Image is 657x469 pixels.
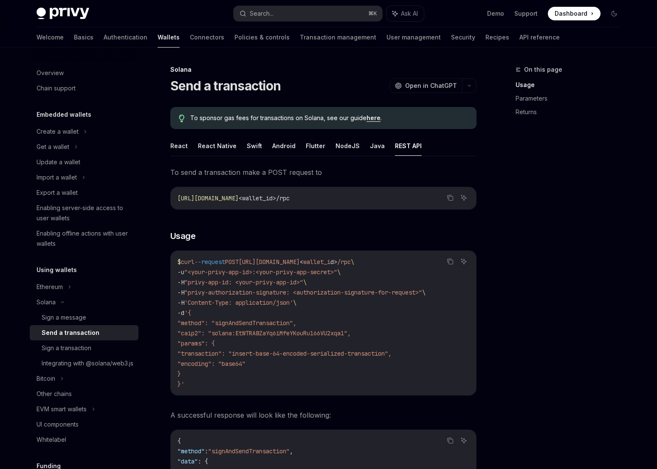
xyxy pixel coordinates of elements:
[306,136,325,156] button: Flutter
[37,83,76,93] div: Chain support
[514,9,538,18] a: Support
[30,386,138,402] a: Other chains
[234,27,290,48] a: Policies & controls
[42,328,99,338] div: Send a transaction
[330,258,334,266] span: d
[37,374,55,384] div: Bitcoin
[30,325,138,340] a: Send a transaction
[337,258,351,266] span: /rpc
[37,265,77,275] h5: Using wallets
[555,9,587,18] span: Dashboard
[239,194,290,202] span: <wallet_id>/rpc
[351,258,354,266] span: \
[190,114,468,122] span: To sponsor gas fees for transactions on Solana, see our guide .
[524,65,562,75] span: On this page
[386,6,424,21] button: Ask AI
[30,154,138,170] a: Update a wallet
[234,6,382,21] button: Search...⌘K
[104,27,147,48] a: Authentication
[367,114,381,122] a: here
[178,360,245,368] span: "encoding": "base64"
[225,258,239,266] span: POST
[247,136,262,156] button: Swift
[300,258,303,266] span: <
[208,447,290,455] span: "signAndSendTransaction"
[37,419,79,430] div: UI components
[42,312,86,323] div: Sign a message
[37,68,64,78] div: Overview
[42,358,133,368] div: Integrating with @solana/web3.js
[178,289,184,296] span: -H
[178,319,296,327] span: "method": "signAndSendTransaction",
[178,194,239,202] span: [URL][DOMAIN_NAME]
[37,126,79,137] div: Create a wallet
[337,268,341,276] span: \
[42,343,91,353] div: Sign a transaction
[170,230,196,242] span: Usage
[178,380,184,388] span: }'
[205,447,208,455] span: :
[179,115,185,122] svg: Tip
[389,79,462,93] button: Open in ChatGPT
[30,65,138,81] a: Overview
[422,289,426,296] span: \
[451,27,475,48] a: Security
[74,27,93,48] a: Basics
[37,389,72,399] div: Other chains
[178,268,184,276] span: -u
[37,282,63,292] div: Ethereum
[368,10,377,17] span: ⌘ K
[30,200,138,226] a: Enabling server-side access to user wallets
[37,297,56,307] div: Solana
[37,435,66,445] div: Whitelabel
[178,370,181,378] span: }
[30,432,138,447] a: Whitelabel
[178,437,181,445] span: {
[184,289,422,296] span: "privy-authorization-signature: <authorization-signature-for-request>"
[170,78,281,93] h1: Send a transaction
[178,278,184,286] span: -H
[37,8,89,20] img: dark logo
[516,78,628,92] a: Usage
[548,7,601,20] a: Dashboard
[37,172,77,183] div: Import a wallet
[30,81,138,96] a: Chain support
[37,203,133,223] div: Enabling server-side access to user wallets
[158,27,180,48] a: Wallets
[445,192,456,203] button: Copy the contents from the code block
[487,9,504,18] a: Demo
[178,309,184,317] span: -d
[516,105,628,119] a: Returns
[401,9,418,18] span: Ask AI
[300,27,376,48] a: Transaction management
[519,27,560,48] a: API reference
[184,278,303,286] span: "privy-app-id: <your-privy-app-id>"
[184,309,191,317] span: '{
[30,340,138,356] a: Sign a transaction
[30,356,138,371] a: Integrating with @solana/web3.js
[290,447,293,455] span: ,
[405,81,457,90] span: Open in ChatGPT
[386,27,441,48] a: User management
[250,8,274,19] div: Search...
[170,166,477,178] span: To send a transaction make a POST request to
[37,157,80,167] div: Update a wallet
[445,256,456,267] button: Copy the contents from the code block
[272,136,296,156] button: Android
[395,136,422,156] button: REST API
[239,258,300,266] span: [URL][DOMAIN_NAME]
[30,417,138,432] a: UI components
[198,458,208,465] span: : {
[37,110,91,120] h5: Embedded wallets
[370,136,385,156] button: Java
[458,256,469,267] button: Ask AI
[303,258,330,266] span: wallet_i
[30,226,138,251] a: Enabling offline actions with user wallets
[178,447,205,455] span: "method"
[198,136,237,156] button: React Native
[178,329,351,337] span: "caip2": "solana:EtWTRABZaYq6iMfeYKouRu166VU2xqa1",
[178,350,392,357] span: "transaction": "insert-base-64-encoded-serialized-transaction",
[37,142,69,152] div: Get a wallet
[181,258,195,266] span: curl
[458,435,469,446] button: Ask AI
